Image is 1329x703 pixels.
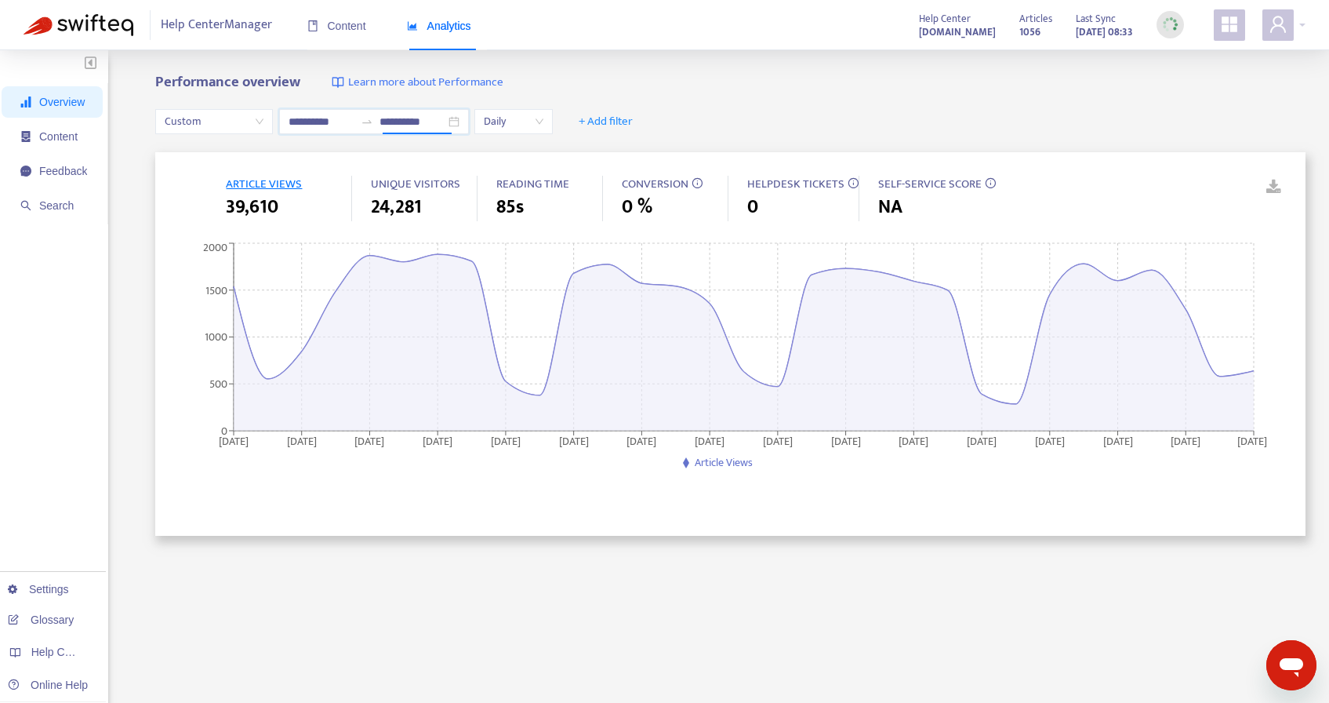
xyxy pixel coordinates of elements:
[968,432,997,450] tspan: [DATE]
[371,174,460,194] span: UNIQUE VISITORS
[919,23,996,41] a: [DOMAIN_NAME]
[165,110,263,133] span: Custom
[361,115,373,128] span: swap-right
[747,193,758,221] span: 0
[1269,15,1287,34] span: user
[307,20,366,32] span: Content
[1238,432,1268,450] tspan: [DATE]
[1076,24,1133,41] strong: [DATE] 08:33
[1035,432,1065,450] tspan: [DATE]
[407,20,471,32] span: Analytics
[1171,432,1201,450] tspan: [DATE]
[20,131,31,142] span: container
[20,200,31,211] span: search
[1220,15,1239,34] span: appstore
[1266,640,1316,690] iframe: Button to launch messaging window
[763,432,793,450] tspan: [DATE]
[155,70,300,94] b: Performance overview
[39,165,87,177] span: Feedback
[919,24,996,41] strong: [DOMAIN_NAME]
[622,174,688,194] span: CONVERSION
[355,432,385,450] tspan: [DATE]
[831,432,861,450] tspan: [DATE]
[627,432,657,450] tspan: [DATE]
[559,432,589,450] tspan: [DATE]
[307,20,318,31] span: book
[747,174,844,194] span: HELPDESK TICKETS
[205,281,227,299] tspan: 1500
[491,432,521,450] tspan: [DATE]
[496,174,569,194] span: READING TIME
[161,10,272,40] span: Help Center Manager
[221,421,227,439] tspan: 0
[332,76,344,89] img: image-link
[39,199,74,212] span: Search
[695,432,725,450] tspan: [DATE]
[8,614,74,626] a: Glossary
[226,193,278,221] span: 39,610
[1076,10,1116,27] span: Last Sync
[20,97,31,107] span: signal
[1103,432,1133,450] tspan: [DATE]
[209,375,227,393] tspan: 500
[484,110,543,133] span: Daily
[287,432,317,450] tspan: [DATE]
[371,193,422,221] span: 24,281
[1019,24,1040,41] strong: 1056
[203,239,227,257] tspan: 2000
[39,96,85,108] span: Overview
[1019,10,1052,27] span: Articles
[8,679,88,691] a: Online Help
[1160,15,1180,35] img: sync_loading.0b5143dde30e3a21642e.gif
[348,74,503,92] span: Learn more about Performance
[567,109,645,134] button: + Add filter
[24,14,133,36] img: Swifteq
[332,74,503,92] a: Learn more about Performance
[8,583,69,596] a: Settings
[205,328,227,346] tspan: 1000
[31,646,96,658] span: Help Centers
[878,193,902,221] span: NA
[579,112,633,131] span: + Add filter
[423,432,453,450] tspan: [DATE]
[39,130,78,143] span: Content
[899,432,929,450] tspan: [DATE]
[919,10,971,27] span: Help Center
[622,193,652,221] span: 0 %
[219,432,249,450] tspan: [DATE]
[361,115,373,128] span: to
[20,166,31,177] span: message
[496,193,524,221] span: 85s
[226,174,302,194] span: ARTICLE VIEWS
[695,453,753,472] span: Article Views
[407,20,418,31] span: area-chart
[878,174,982,194] span: SELF-SERVICE SCORE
